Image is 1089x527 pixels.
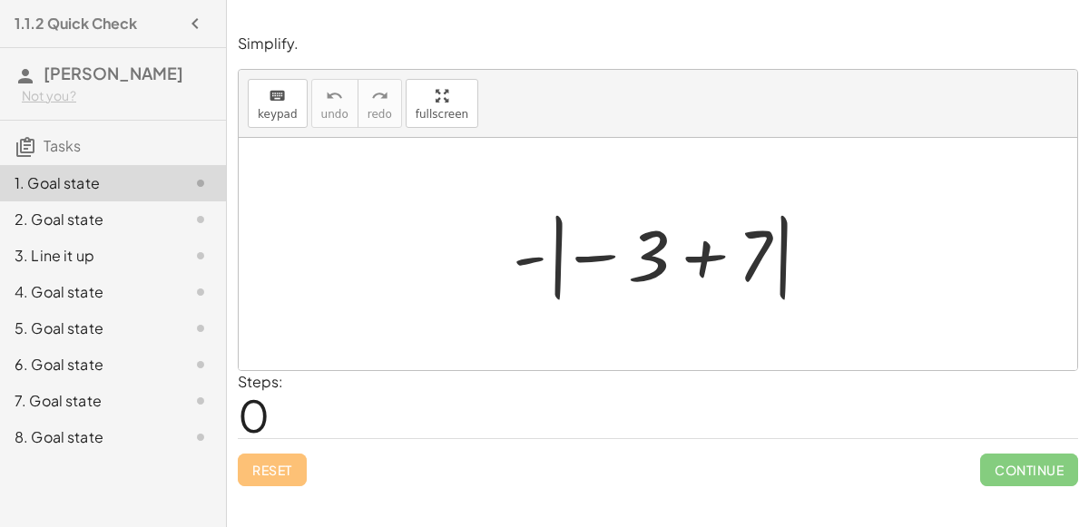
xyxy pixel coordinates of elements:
[248,79,308,128] button: keyboardkeypad
[22,87,211,105] div: Not you?
[15,209,161,230] div: 2. Goal state
[15,245,161,267] div: 3. Line it up
[15,390,161,412] div: 7. Goal state
[321,108,348,121] span: undo
[238,387,270,443] span: 0
[190,209,211,230] i: Task not started.
[190,317,211,339] i: Task not started.
[44,136,81,155] span: Tasks
[358,79,402,128] button: redoredo
[190,426,211,448] i: Task not started.
[190,354,211,376] i: Task not started.
[15,426,161,448] div: 8. Goal state
[238,372,283,391] label: Steps:
[190,245,211,267] i: Task not started.
[44,63,183,83] span: [PERSON_NAME]
[190,390,211,412] i: Task not started.
[368,108,392,121] span: redo
[15,281,161,303] div: 4. Goal state
[311,79,358,128] button: undoundo
[269,85,286,107] i: keyboard
[15,13,137,34] h4: 1.1.2 Quick Check
[190,172,211,194] i: Task not started.
[371,85,388,107] i: redo
[406,79,478,128] button: fullscreen
[258,108,298,121] span: keypad
[15,354,161,376] div: 6. Goal state
[326,85,343,107] i: undo
[238,34,1078,54] p: Simplify.
[15,172,161,194] div: 1. Goal state
[190,281,211,303] i: Task not started.
[416,108,468,121] span: fullscreen
[15,317,161,339] div: 5. Goal state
